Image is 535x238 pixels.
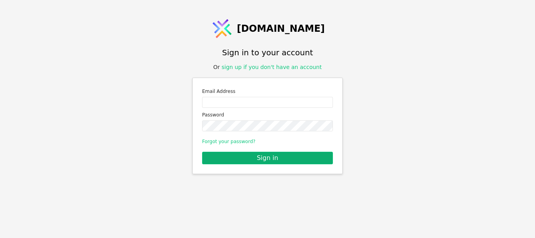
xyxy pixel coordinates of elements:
a: [DOMAIN_NAME] [210,17,325,40]
a: sign up if you don't have an account [222,64,322,70]
h1: Sign in to your account [222,47,313,58]
button: Sign in [202,152,333,164]
label: Password [202,111,333,119]
input: Password [202,120,333,131]
span: [DOMAIN_NAME] [237,22,325,36]
a: Forgot your password? [202,139,255,144]
div: Or [213,63,322,71]
input: Email address [202,97,333,108]
label: Email Address [202,87,333,95]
